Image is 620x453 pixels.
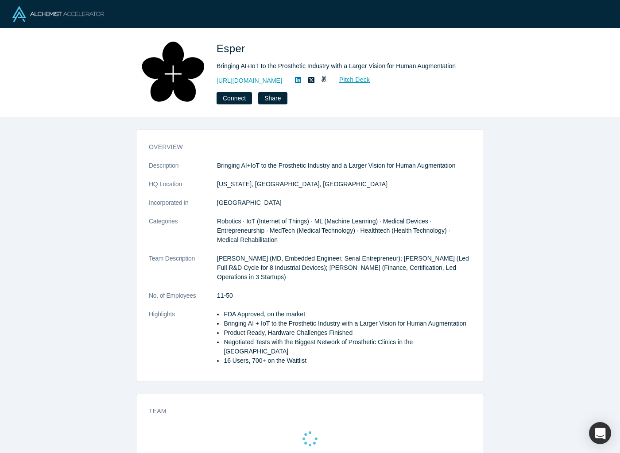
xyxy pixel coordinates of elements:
dt: Highlights [149,310,217,375]
h3: Team [149,407,459,416]
button: Share [258,92,287,104]
dt: Categories [149,217,217,254]
a: Pitch Deck [329,75,370,85]
dt: Incorporated in [149,198,217,217]
li: Bringing AI + IoT to the Prosthetic Industry with a Larger Vision for Human Augmentation [224,319,471,328]
img: Esper 's Logo [142,41,204,103]
dt: Team Description [149,254,217,291]
dd: [US_STATE], [GEOGRAPHIC_DATA], [GEOGRAPHIC_DATA] [217,180,471,189]
img: Alchemist Logo [12,6,104,22]
dd: 11-50 [217,291,471,300]
a: [URL][DOMAIN_NAME] [217,76,282,85]
h3: overview [149,142,459,152]
button: Connect [217,92,252,104]
li: Negotiated Tests with the Biggest Network of Prosthetic Clinics in the [GEOGRAPHIC_DATA] [224,338,471,356]
span: Esper [217,42,248,54]
dt: Description [149,161,217,180]
p: [PERSON_NAME] (MD, Embedded Engineer, Serial Entrepreneur); [PERSON_NAME] (Led Full R&D Cycle for... [217,254,471,282]
li: Product Ready, Hardware Challenges Finished [224,328,471,338]
span: Robotics · IoT (Internet of Things) · ML (Machine Learning) · Medical Devices · Entrepreneurship ... [217,218,450,243]
p: Bringing AI+IoT to the Prosthetic Industry and a Larger Vision for Human Augmentation [217,161,471,170]
dd: [GEOGRAPHIC_DATA] [217,198,471,207]
dt: No. of Employees [149,291,217,310]
div: Bringing AI+IoT to the Prosthetic Industry with a Larger Vision for Human Augmentation [217,61,465,71]
li: FDA Approved, on the market [224,310,471,319]
dt: HQ Location [149,180,217,198]
li: 16 Users, 700+ on the Waitlist [224,356,471,365]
